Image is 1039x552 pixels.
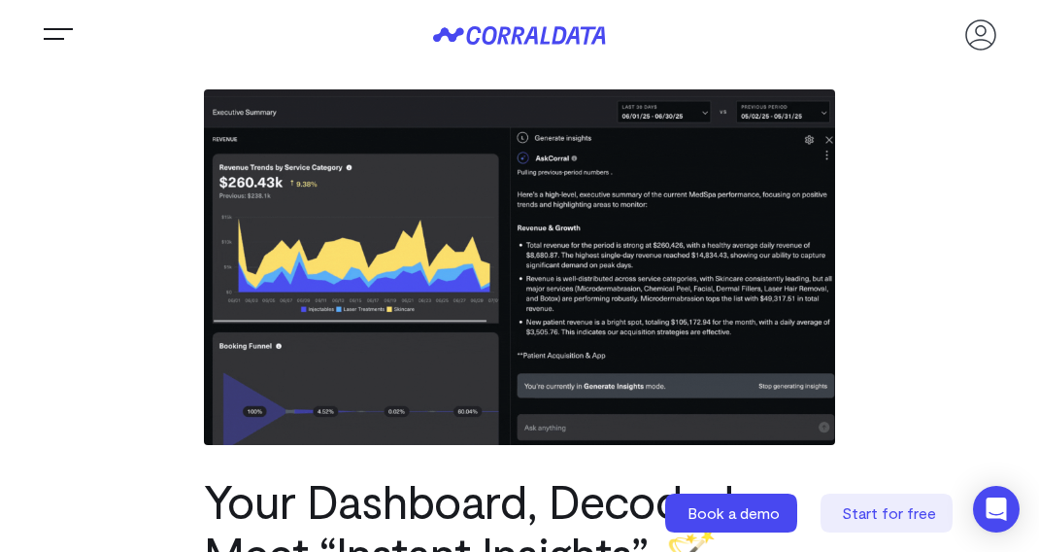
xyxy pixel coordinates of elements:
span: Book a demo [687,503,780,522]
span: Start for free [842,503,936,522]
a: Book a demo [665,494,801,533]
div: Open Intercom Messenger [973,486,1020,533]
a: Start for free [821,494,956,533]
button: Trigger Menu [39,16,78,54]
